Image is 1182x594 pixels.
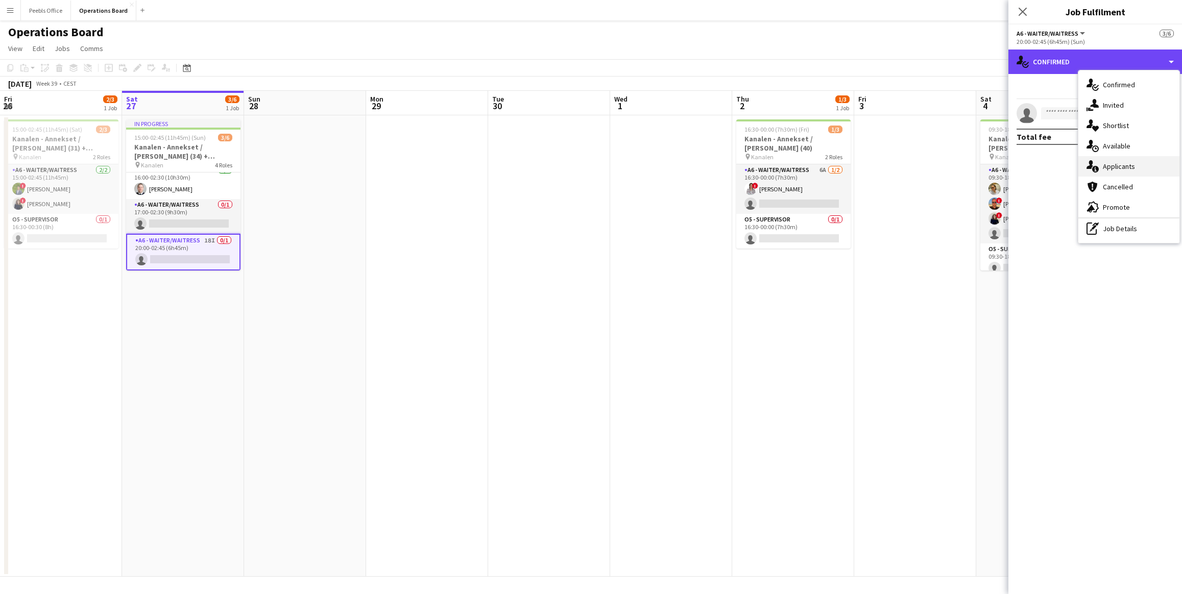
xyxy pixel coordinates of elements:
span: Kanalen [995,153,1018,161]
div: Confirmed [1008,49,1182,74]
span: Sat [980,94,992,104]
h1: Operations Board [8,24,104,40]
span: 26 [3,100,12,112]
app-card-role: A6 - WAITER/WAITRESS18I0/120:00-02:45 (6h45m) [126,234,240,270]
app-card-role: O5 - SUPERVISOR0/109:30-18:00 (8h30m) [980,243,1095,278]
a: Jobs [51,42,74,55]
span: 28 [247,100,260,112]
div: [DATE] [8,79,32,89]
span: 1/3 [835,95,850,103]
span: 2 Roles [825,153,842,161]
a: Comms [76,42,107,55]
span: 3/6 [225,95,239,103]
button: A6 - WAITER/WAITRESS [1017,30,1087,37]
app-job-card: In progress15:00-02:45 (11h45m) (Sun)3/6Kanalen - Annekset / [PERSON_NAME] (34) + OPDÆK Kanalen4 ... [126,119,240,270]
span: 2/3 [103,95,117,103]
a: Edit [29,42,49,55]
button: Operations Board [71,1,136,20]
span: Sat [126,94,138,104]
span: Fri [858,94,866,104]
span: 16:30-00:00 (7h30m) (Fri) [744,126,809,133]
span: Cancelled [1103,182,1133,191]
span: Kanalen [19,153,41,161]
span: Edit [33,44,44,53]
span: 15:00-02:45 (11h45m) (Sat) [12,126,82,133]
app-card-role: A6 - WAITER/WAITRESS0/117:00-02:30 (9h30m) [126,199,240,234]
app-card-role: O5 - SUPERVISOR0/116:30-00:30 (8h) [4,214,118,249]
span: Jobs [55,44,70,53]
span: 4 Roles [215,161,232,169]
span: ! [20,197,26,204]
span: 1 [613,100,628,112]
span: 1/3 [828,126,842,133]
span: Promote [1103,203,1130,212]
span: Thu [736,94,749,104]
div: Total fee [1017,132,1051,142]
app-card-role: A6 - WAITER/WAITRESS2/215:00-02:45 (11h45m)![PERSON_NAME]![PERSON_NAME] [4,164,118,214]
div: CEST [63,80,77,87]
span: Comms [80,44,103,53]
span: 27 [125,100,138,112]
h3: Kanalen - Annekset / [PERSON_NAME] (31) + OPDÆK [4,134,118,153]
span: Wed [614,94,628,104]
span: 29 [369,100,383,112]
app-job-card: 15:00-02:45 (11h45m) (Sat)2/3Kanalen - Annekset / [PERSON_NAME] (31) + OPDÆK Kanalen2 RolesA6 - W... [4,119,118,249]
h3: Job Fulfilment [1008,5,1182,18]
app-card-role: A6 - WAITER/WAITRESS5A3/409:30-18:00 (8h30m)[PERSON_NAME]![PERSON_NAME]![PERSON_NAME] [980,164,1095,243]
span: Shortlist [1103,121,1129,130]
span: 2 Roles [93,153,110,161]
div: In progress [126,119,240,128]
button: Peebls Office [21,1,71,20]
span: Kanalen [141,161,163,169]
span: 4 [979,100,992,112]
span: Fri [4,94,12,104]
h3: Kanalen - Annekset / [PERSON_NAME] (40) [736,134,851,153]
span: 09:30-18:00 (8h30m) [988,126,1042,133]
span: 3 [857,100,866,112]
span: ! [752,183,758,189]
span: 2 [735,100,749,112]
div: 20:00-02:45 (6h45m) (Sun) [1017,38,1174,45]
span: Applicants [1103,162,1135,171]
div: Job Details [1078,218,1179,239]
span: 3/6 [218,134,232,141]
span: Confirmed [1103,80,1135,89]
span: ! [996,197,1002,204]
app-card-role: O5 - SUPERVISOR0/116:30-00:00 (7h30m) [736,214,851,249]
div: 1 Job [226,104,239,112]
app-card-role: A6 - WAITER/WAITRESS6A1/216:30-00:00 (7h30m)![PERSON_NAME] [736,164,851,214]
span: Tue [492,94,504,104]
span: 30 [491,100,504,112]
span: View [8,44,22,53]
span: 2/3 [96,126,110,133]
span: 3/6 [1160,30,1174,37]
span: Sun [248,94,260,104]
div: 1 Job [836,104,849,112]
span: ! [20,183,26,189]
span: Invited [1103,101,1124,110]
span: Available [1103,141,1130,151]
span: ! [996,212,1002,218]
span: 15:00-02:45 (11h45m) (Sun) [134,134,206,141]
span: Mon [370,94,383,104]
h3: Kanalen - Annekset / [PERSON_NAME] (60) [980,134,1095,153]
div: 1 Job [104,104,117,112]
app-card-role: O5 - SUPERVISOR1/116:00-02:30 (10h30m)[PERSON_NAME] [126,164,240,199]
h3: Kanalen - Annekset / [PERSON_NAME] (34) + OPDÆK [126,142,240,161]
app-job-card: 09:30-18:00 (8h30m)3/5Kanalen - Annekset / [PERSON_NAME] (60) Kanalen2 RolesA6 - WAITER/WAITRESS5... [980,119,1095,270]
a: View [4,42,27,55]
app-job-card: 16:30-00:00 (7h30m) (Fri)1/3Kanalen - Annekset / [PERSON_NAME] (40) Kanalen2 RolesA6 - WAITER/WAI... [736,119,851,249]
span: Kanalen [751,153,774,161]
span: A6 - WAITER/WAITRESS [1017,30,1078,37]
span: Week 39 [34,80,59,87]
